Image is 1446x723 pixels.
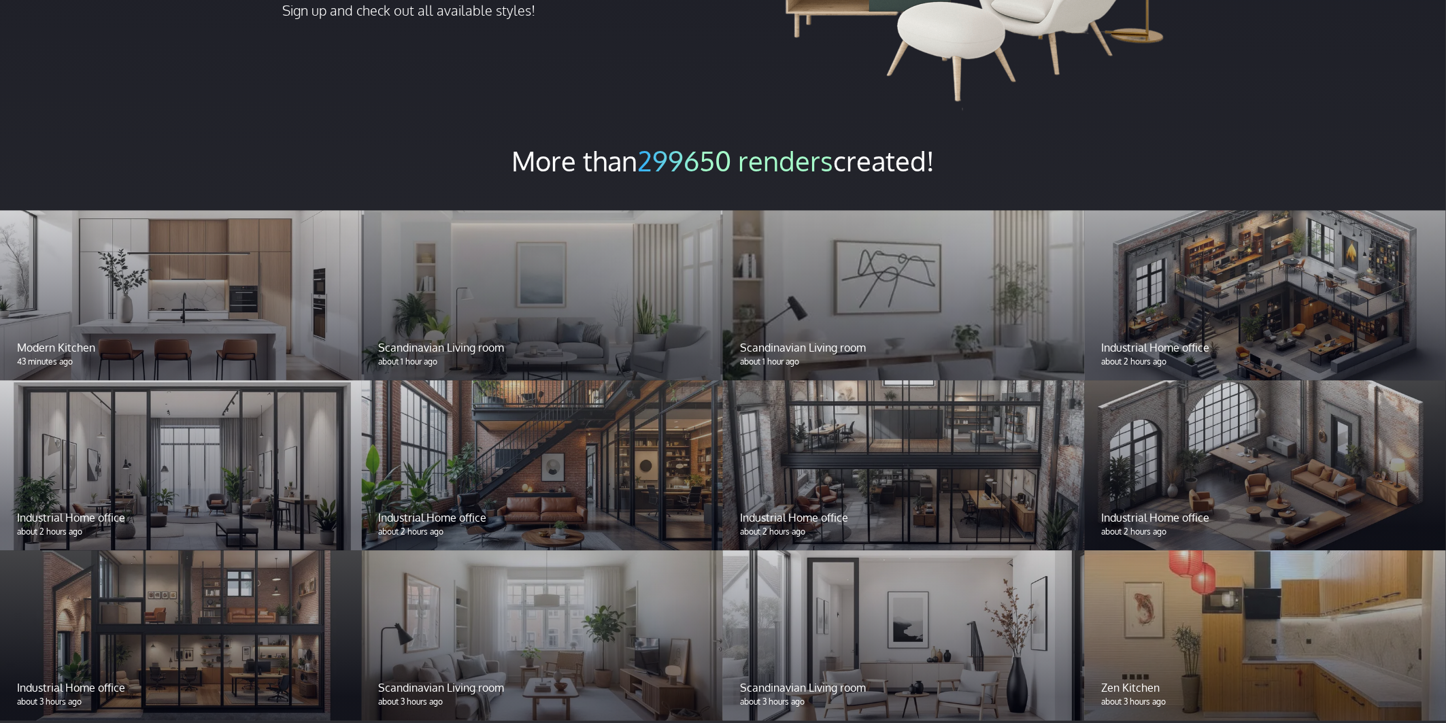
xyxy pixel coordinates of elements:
[638,144,834,178] span: 299650 renders
[379,340,707,356] p: Scandinavian Living room
[17,526,345,539] p: about 2 hours ago
[17,510,345,526] p: Industrial Home office
[379,696,707,709] p: about 3 hours ago
[740,356,1068,369] p: about 1 hour ago
[379,510,707,526] p: Industrial Home office
[17,356,345,369] p: 43 minutes ago
[379,526,707,539] p: about 2 hours ago
[379,356,707,369] p: about 1 hour ago
[740,510,1068,526] p: Industrial Home office
[1102,696,1430,709] p: about 3 hours ago
[1102,526,1430,539] p: about 2 hours ago
[1102,510,1430,526] p: Industrial Home office
[740,526,1068,539] p: about 2 hours ago
[740,680,1068,696] p: Scandinavian Living room
[740,340,1068,356] p: Scandinavian Living room
[17,696,345,709] p: about 3 hours ago
[17,680,345,696] p: Industrial Home office
[1102,680,1430,696] p: Zen Kitchen
[17,340,345,356] p: Modern Kitchen
[740,696,1068,709] p: about 3 hours ago
[379,680,707,696] p: Scandinavian Living room
[1102,340,1430,356] p: Industrial Home office
[1102,356,1430,369] p: about 2 hours ago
